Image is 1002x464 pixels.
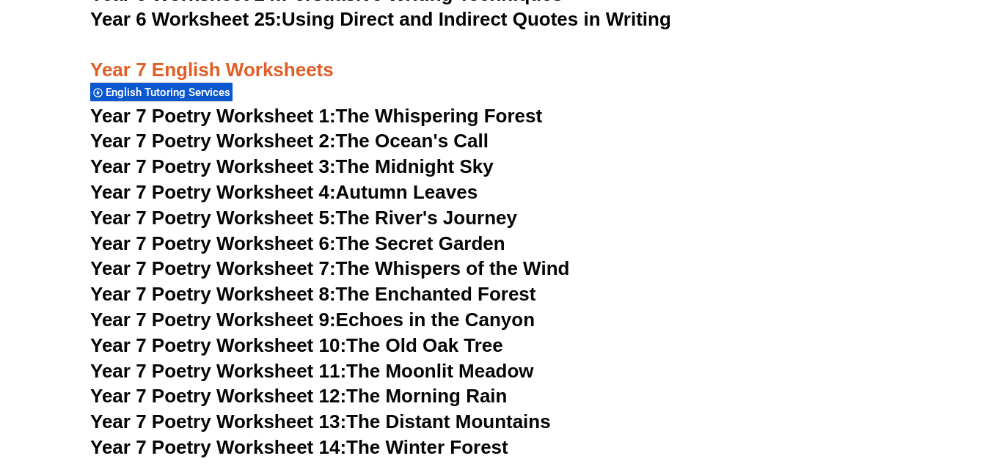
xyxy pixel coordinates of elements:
[90,181,478,203] a: Year 7 Poetry Worksheet 4:Autumn Leaves
[90,360,534,382] a: Year 7 Poetry Worksheet 11:The Moonlit Meadow
[90,436,346,458] span: Year 7 Poetry Worksheet 14:
[90,385,346,407] span: Year 7 Poetry Worksheet 12:
[90,360,346,382] span: Year 7 Poetry Worksheet 11:
[90,181,336,203] span: Year 7 Poetry Worksheet 4:
[90,82,233,102] div: English Tutoring Services
[90,257,336,279] span: Year 7 Poetry Worksheet 7:
[90,334,346,356] span: Year 7 Poetry Worksheet 10:
[90,334,503,356] a: Year 7 Poetry Worksheet 10:The Old Oak Tree
[90,155,494,177] a: Year 7 Poetry Worksheet 3:The Midnight Sky
[106,86,235,99] span: English Tutoring Services
[90,207,517,229] a: Year 7 Poetry Worksheet 5:The River's Journey
[90,130,489,152] a: Year 7 Poetry Worksheet 2:The Ocean's Call
[90,232,505,254] a: Year 7 Poetry Worksheet 6:The Secret Garden
[90,33,912,83] h3: Year 7 English Worksheets
[90,309,535,331] a: Year 7 Poetry Worksheet 9:Echoes in the Canyon
[90,232,336,254] span: Year 7 Poetry Worksheet 6:
[90,155,336,177] span: Year 7 Poetry Worksheet 3:
[90,105,336,127] span: Year 7 Poetry Worksheet 1:
[90,207,336,229] span: Year 7 Poetry Worksheet 5:
[90,385,507,407] a: Year 7 Poetry Worksheet 12:The Morning Rain
[90,257,569,279] a: Year 7 Poetry Worksheet 7:The Whispers of the Wind
[929,394,1002,464] iframe: Chat Widget
[90,8,282,30] span: Year 6 Worksheet 25:
[90,283,336,305] span: Year 7 Poetry Worksheet 8:
[90,410,346,432] span: Year 7 Poetry Worksheet 13:
[90,309,336,331] span: Year 7 Poetry Worksheet 9:
[90,410,551,432] a: Year 7 Poetry Worksheet 13:The Distant Mountains
[90,105,542,127] a: Year 7 Poetry Worksheet 1:The Whispering Forest
[90,130,336,152] span: Year 7 Poetry Worksheet 2:
[90,283,535,305] a: Year 7 Poetry Worksheet 8:The Enchanted Forest
[90,436,508,458] a: Year 7 Poetry Worksheet 14:The Winter Forest
[90,8,671,30] a: Year 6 Worksheet 25:Using Direct and Indirect Quotes in Writing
